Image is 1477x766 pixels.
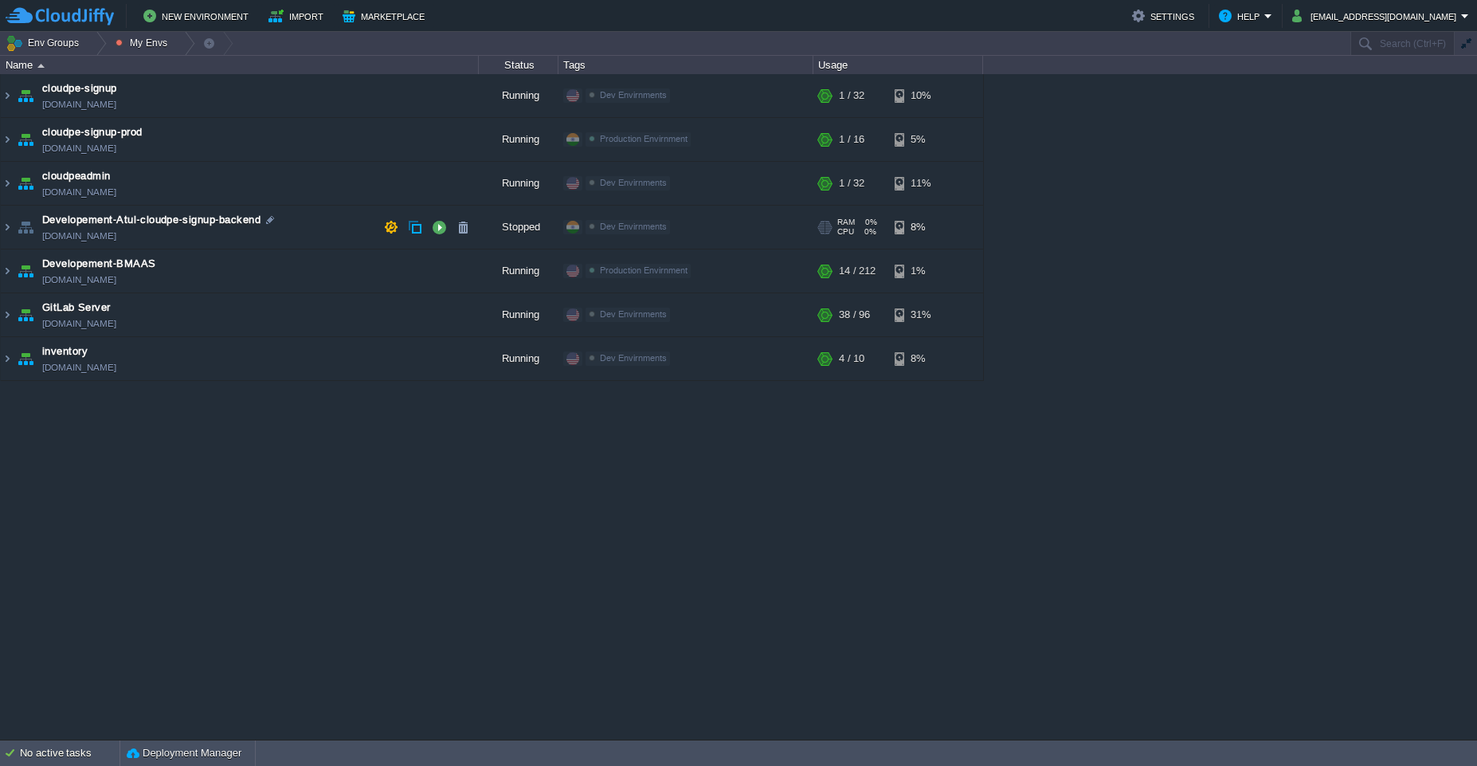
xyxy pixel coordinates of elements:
[127,745,241,761] button: Deployment Manager
[1,337,14,380] img: AMDAwAAAACH5BAEAAAAALAAAAAABAAEAAAICRAEAOw==
[1219,6,1264,26] button: Help
[14,74,37,117] img: AMDAwAAAACH5BAEAAAAALAAAAAABAAEAAAICRAEAOw==
[14,162,37,205] img: AMDAwAAAACH5BAEAAAAALAAAAAABAAEAAAICRAEAOw==
[42,316,116,332] a: [DOMAIN_NAME]
[814,56,982,74] div: Usage
[837,218,855,227] span: RAM
[479,249,558,293] div: Running
[42,344,88,359] a: inventory
[895,337,946,380] div: 8%
[143,6,253,26] button: New Environment
[1292,6,1461,26] button: [EMAIL_ADDRESS][DOMAIN_NAME]
[42,256,156,272] a: Developement-BMAAS
[480,56,558,74] div: Status
[600,309,667,319] span: Dev Envirnments
[37,64,45,68] img: AMDAwAAAACH5BAEAAAAALAAAAAABAAEAAAICRAEAOw==
[6,6,114,26] img: CloudJiffy
[2,56,478,74] div: Name
[839,162,864,205] div: 1 / 32
[42,168,111,184] a: cloudpeadmin
[559,56,813,74] div: Tags
[839,118,864,161] div: 1 / 16
[839,249,876,293] div: 14 / 212
[479,206,558,249] div: Stopped
[600,134,688,143] span: Production Envirnment
[116,32,172,54] button: My Envs
[42,124,143,140] a: cloudpe-signup-prod
[42,212,261,228] a: Developement-Atul-cloudpe-signup-backend
[42,300,111,316] a: GitLab Server
[839,337,864,380] div: 4 / 10
[1410,702,1461,750] iframe: chat widget
[600,353,667,363] span: Dev Envirnments
[14,118,37,161] img: AMDAwAAAACH5BAEAAAAALAAAAAABAAEAAAICRAEAOw==
[6,32,84,54] button: Env Groups
[837,227,854,237] span: CPU
[895,118,946,161] div: 5%
[861,218,877,227] span: 0%
[1,118,14,161] img: AMDAwAAAACH5BAEAAAAALAAAAAABAAEAAAICRAEAOw==
[895,206,946,249] div: 8%
[1,162,14,205] img: AMDAwAAAACH5BAEAAAAALAAAAAABAAEAAAICRAEAOw==
[268,6,328,26] button: Import
[14,249,37,293] img: AMDAwAAAACH5BAEAAAAALAAAAAABAAEAAAICRAEAOw==
[1132,6,1199,26] button: Settings
[42,272,116,288] a: [DOMAIN_NAME]
[42,96,116,112] a: [DOMAIN_NAME]
[600,222,667,231] span: Dev Envirnments
[895,293,946,336] div: 31%
[42,184,116,200] a: [DOMAIN_NAME]
[860,227,876,237] span: 0%
[839,74,864,117] div: 1 / 32
[1,206,14,249] img: AMDAwAAAACH5BAEAAAAALAAAAAABAAEAAAICRAEAOw==
[479,162,558,205] div: Running
[343,6,429,26] button: Marketplace
[1,74,14,117] img: AMDAwAAAACH5BAEAAAAALAAAAAABAAEAAAICRAEAOw==
[895,162,946,205] div: 11%
[1,249,14,293] img: AMDAwAAAACH5BAEAAAAALAAAAAABAAEAAAICRAEAOw==
[895,249,946,293] div: 1%
[479,293,558,336] div: Running
[600,178,667,187] span: Dev Envirnments
[479,337,558,380] div: Running
[14,337,37,380] img: AMDAwAAAACH5BAEAAAAALAAAAAABAAEAAAICRAEAOw==
[42,140,116,156] a: [DOMAIN_NAME]
[20,740,119,766] div: No active tasks
[14,293,37,336] img: AMDAwAAAACH5BAEAAAAALAAAAAABAAEAAAICRAEAOw==
[14,206,37,249] img: AMDAwAAAACH5BAEAAAAALAAAAAABAAEAAAICRAEAOw==
[600,265,688,275] span: Production Envirnment
[479,74,558,117] div: Running
[895,74,946,117] div: 10%
[479,118,558,161] div: Running
[839,293,870,336] div: 38 / 96
[600,90,667,100] span: Dev Envirnments
[42,81,117,96] a: cloudpe-signup
[42,228,116,244] a: [DOMAIN_NAME]
[1,293,14,336] img: AMDAwAAAACH5BAEAAAAALAAAAAABAAEAAAICRAEAOw==
[42,359,116,375] a: [DOMAIN_NAME]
